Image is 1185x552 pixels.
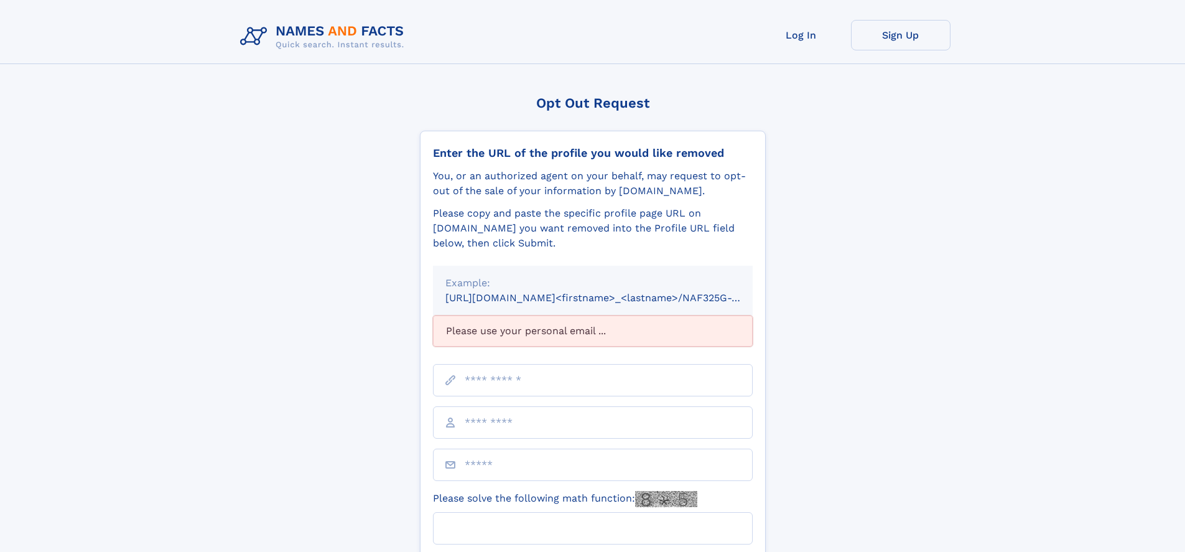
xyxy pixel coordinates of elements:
div: You, or an authorized agent on your behalf, may request to opt-out of the sale of your informatio... [433,169,753,199]
small: [URL][DOMAIN_NAME]<firstname>_<lastname>/NAF325G-xxxxxxxx [445,292,776,304]
div: Opt Out Request [420,95,766,111]
div: Enter the URL of the profile you would like removed [433,146,753,160]
div: Please copy and paste the specific profile page URL on [DOMAIN_NAME] you want removed into the Pr... [433,206,753,251]
div: Example: [445,276,740,291]
img: Logo Names and Facts [235,20,414,54]
a: Sign Up [851,20,950,50]
div: Please use your personal email ... [433,316,753,347]
label: Please solve the following math function: [433,491,697,507]
a: Log In [751,20,851,50]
